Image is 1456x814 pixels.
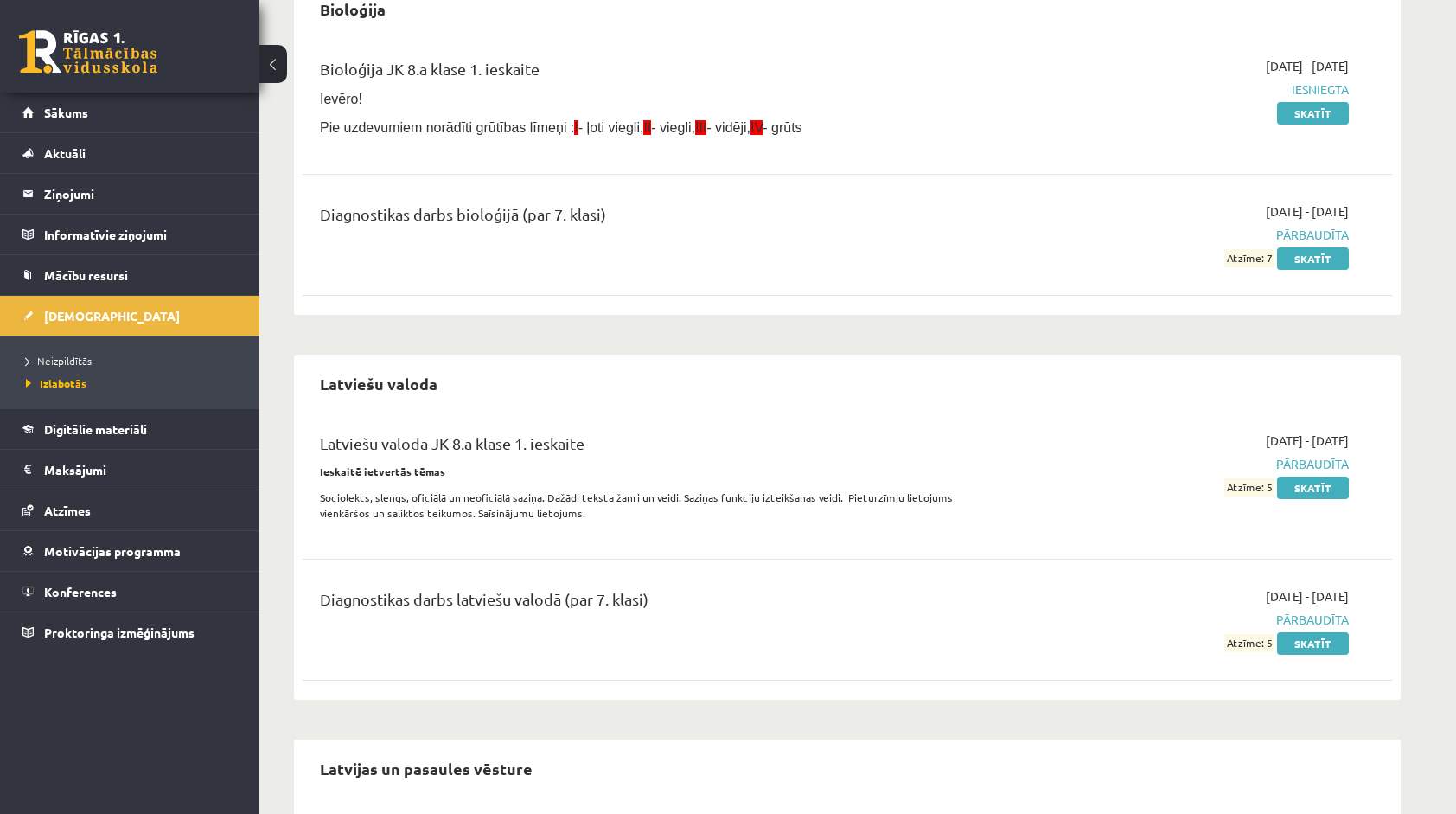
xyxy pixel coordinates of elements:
[574,120,578,135] span: I
[22,215,238,254] a: Informatīvie ziņojumi
[1023,455,1349,473] span: Pārbaudīta
[22,93,238,132] a: Sākums
[320,57,997,89] div: Bioloģija JK 8.a klase 1. ieskaite
[22,450,238,490] a: Maksājumi
[44,584,117,599] span: Konferences
[22,133,238,173] a: Aktuāli
[44,174,238,214] legend: Ziņojumi
[1266,202,1349,221] span: [DATE] - [DATE]
[303,363,455,404] h2: Latviešu valoda
[44,308,180,324] span: [DEMOGRAPHIC_DATA]
[22,531,238,571] a: Motivācijas programma
[1224,478,1274,497] span: Atzīme: 5
[320,432,997,464] div: Latviešu valoda JK 8.a klase 1. ieskaite
[19,30,157,74] a: Rīgas 1. Tālmācības vidusskola
[320,202,997,234] div: Diagnostikas darbs bioloģijā (par 7. klasi)
[22,174,238,214] a: Ziņojumi
[1266,57,1349,75] span: [DATE] - [DATE]
[44,625,195,640] span: Proktoringa izmēģinājums
[22,409,238,449] a: Digitālie materiāli
[1023,226,1349,244] span: Pārbaudīta
[1266,587,1349,606] span: [DATE] - [DATE]
[1224,249,1274,267] span: Atzīme: 7
[22,572,238,612] a: Konferences
[44,503,91,518] span: Atzīmes
[44,145,86,161] span: Aktuāli
[22,490,238,530] a: Atzīmes
[1277,102,1349,125] a: Skatīt
[303,748,550,789] h2: Latvijas un pasaules vēsture
[22,296,238,336] a: [DEMOGRAPHIC_DATA]
[1277,247,1349,270] a: Skatīt
[44,215,238,254] legend: Informatīvie ziņojumi
[44,421,147,437] span: Digitālie materiāli
[44,267,128,283] span: Mācību resursi
[1224,634,1274,652] span: Atzīme: 5
[22,255,238,295] a: Mācību resursi
[695,120,706,135] span: III
[44,105,88,120] span: Sākums
[1023,80,1349,99] span: Iesniegta
[26,353,242,369] a: Neizpildītās
[320,92,362,106] span: Ievēro!
[44,450,238,490] legend: Maksājumi
[750,120,763,135] span: IV
[320,120,802,135] span: Pie uzdevumiem norādīti grūtības līmeņi : - ļoti viegli, - viegli, - vidēji, - grūts
[26,375,242,391] a: Izlabotās
[1266,432,1349,450] span: [DATE] - [DATE]
[26,354,92,368] span: Neizpildītās
[643,120,651,135] span: II
[1277,477,1349,499] a: Skatīt
[22,612,238,652] a: Proktoringa izmēģinājums
[1277,632,1349,655] a: Skatīt
[320,465,445,478] strong: Ieskaitē ietvertās tēmas
[26,376,86,390] span: Izlabotās
[44,543,181,559] span: Motivācijas programma
[320,490,997,521] p: Sociolekts, slengs, oficiālā un neoficiālā saziņa. Dažādi teksta žanri un veidi. Saziņas funkciju...
[320,587,997,619] div: Diagnostikas darbs latviešu valodā (par 7. klasi)
[1023,611,1349,629] span: Pārbaudīta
